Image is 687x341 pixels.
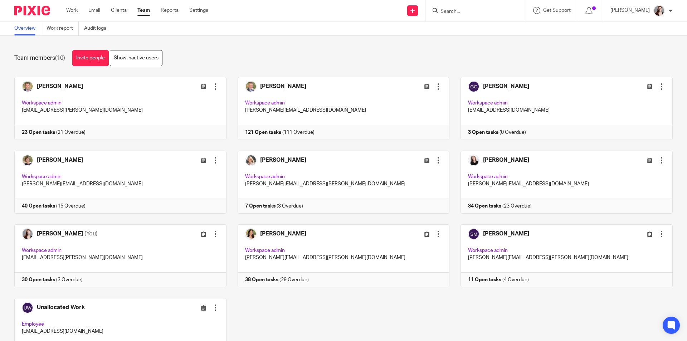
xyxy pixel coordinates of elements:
a: Work [66,7,78,14]
span: (10) [55,55,65,61]
a: Email [88,7,100,14]
img: Pixie [14,6,50,15]
span: Get Support [543,8,571,13]
a: Invite people [72,50,109,66]
a: Clients [111,7,127,14]
a: Reports [161,7,179,14]
p: [PERSON_NAME] [610,7,650,14]
h1: Team members [14,54,65,62]
img: High%20Res%20Andrew%20Price%20Accountants%20_Poppy%20Jakes%20Photography-3%20-%20Copy.jpg [653,5,665,16]
a: Show inactive users [110,50,162,66]
a: Team [137,7,150,14]
input: Search [440,9,504,15]
a: Audit logs [84,21,112,35]
a: Work report [47,21,79,35]
a: Overview [14,21,41,35]
a: Settings [189,7,208,14]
